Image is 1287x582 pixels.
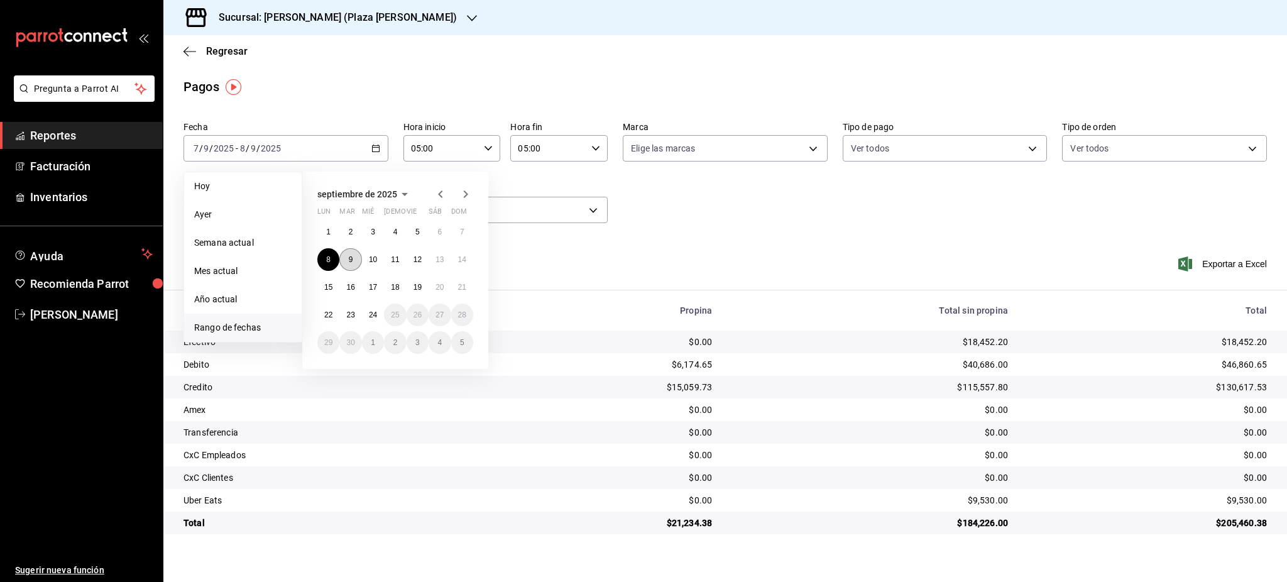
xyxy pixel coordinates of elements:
label: Hora fin [510,123,608,131]
a: Pregunta a Parrot AI [9,91,155,104]
div: $0.00 [732,449,1008,461]
div: $21,234.38 [514,517,713,529]
div: Total sin propina [732,305,1008,316]
abbr: 16 de septiembre de 2025 [346,283,354,292]
abbr: 25 de septiembre de 2025 [391,310,399,319]
abbr: miércoles [362,207,374,221]
abbr: 13 de septiembre de 2025 [435,255,444,264]
label: Fecha [183,123,388,131]
button: 7 de septiembre de 2025 [451,221,473,243]
label: Tipo de pago [843,123,1048,131]
div: $0.00 [514,494,713,507]
div: Uber Eats [183,494,494,507]
div: Amex [183,404,494,416]
abbr: 30 de septiembre de 2025 [346,338,354,347]
abbr: martes [339,207,354,221]
abbr: jueves [384,207,458,221]
div: Propina [514,305,713,316]
div: $9,530.00 [732,494,1008,507]
abbr: sábado [429,207,442,221]
span: Mes actual [194,265,292,278]
button: Pregunta a Parrot AI [14,75,155,102]
div: $0.00 [1028,404,1267,416]
abbr: 3 de octubre de 2025 [415,338,420,347]
span: Ayer [194,208,292,221]
abbr: 10 de septiembre de 2025 [369,255,377,264]
abbr: 17 de septiembre de 2025 [369,283,377,292]
button: 29 de septiembre de 2025 [317,331,339,354]
abbr: 9 de septiembre de 2025 [349,255,353,264]
div: $46,860.65 [1028,358,1267,371]
button: 18 de septiembre de 2025 [384,276,406,299]
abbr: 11 de septiembre de 2025 [391,255,399,264]
button: 22 de septiembre de 2025 [317,304,339,326]
button: 10 de septiembre de 2025 [362,248,384,271]
span: Exportar a Excel [1181,256,1267,272]
abbr: 4 de septiembre de 2025 [393,228,398,236]
div: $130,617.53 [1028,381,1267,393]
label: Marca [623,123,828,131]
abbr: 15 de septiembre de 2025 [324,283,332,292]
button: 15 de septiembre de 2025 [317,276,339,299]
abbr: 23 de septiembre de 2025 [346,310,354,319]
span: - [236,143,238,153]
button: 27 de septiembre de 2025 [429,304,451,326]
span: Regresar [206,45,248,57]
span: Elige las marcas [631,142,695,155]
label: Hora inicio [403,123,501,131]
abbr: 26 de septiembre de 2025 [413,310,422,319]
div: $0.00 [1028,449,1267,461]
span: Sugerir nueva función [15,564,153,577]
div: $40,686.00 [732,358,1008,371]
div: Transferencia [183,426,494,439]
abbr: 2 de septiembre de 2025 [349,228,353,236]
span: Hoy [194,180,292,193]
div: CxC Empleados [183,449,494,461]
abbr: 3 de septiembre de 2025 [371,228,375,236]
div: Debito [183,358,494,371]
span: Recomienda Parrot [30,275,153,292]
input: ---- [260,143,282,153]
button: 5 de octubre de 2025 [451,331,473,354]
abbr: 22 de septiembre de 2025 [324,310,332,319]
button: 14 de septiembre de 2025 [451,248,473,271]
span: Ayuda [30,246,136,261]
span: Ver todos [1070,142,1109,155]
button: 11 de septiembre de 2025 [384,248,406,271]
button: 2 de octubre de 2025 [384,331,406,354]
div: $0.00 [1028,426,1267,439]
abbr: viernes [407,207,417,221]
label: Tipo de orden [1062,123,1267,131]
abbr: 27 de septiembre de 2025 [435,310,444,319]
img: Tooltip marker [226,79,241,95]
abbr: 1 de septiembre de 2025 [326,228,331,236]
div: $0.00 [514,426,713,439]
span: Rango de fechas [194,321,292,334]
input: -- [239,143,246,153]
div: $0.00 [514,471,713,484]
button: 4 de octubre de 2025 [429,331,451,354]
button: 13 de septiembre de 2025 [429,248,451,271]
abbr: 2 de octubre de 2025 [393,338,398,347]
abbr: 14 de septiembre de 2025 [458,255,466,264]
span: Reportes [30,127,153,144]
div: $205,460.38 [1028,517,1267,529]
button: 17 de septiembre de 2025 [362,276,384,299]
span: [PERSON_NAME] [30,306,153,323]
div: Total [183,517,494,529]
div: CxC Clientes [183,471,494,484]
input: -- [250,143,256,153]
span: Inventarios [30,189,153,206]
button: 19 de septiembre de 2025 [407,276,429,299]
abbr: 12 de septiembre de 2025 [413,255,422,264]
abbr: 18 de septiembre de 2025 [391,283,399,292]
div: $15,059.73 [514,381,713,393]
abbr: domingo [451,207,467,221]
button: 21 de septiembre de 2025 [451,276,473,299]
button: septiembre de 2025 [317,187,412,202]
abbr: 5 de octubre de 2025 [460,338,464,347]
button: 3 de octubre de 2025 [407,331,429,354]
button: 25 de septiembre de 2025 [384,304,406,326]
div: $115,557.80 [732,381,1008,393]
button: 5 de septiembre de 2025 [407,221,429,243]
